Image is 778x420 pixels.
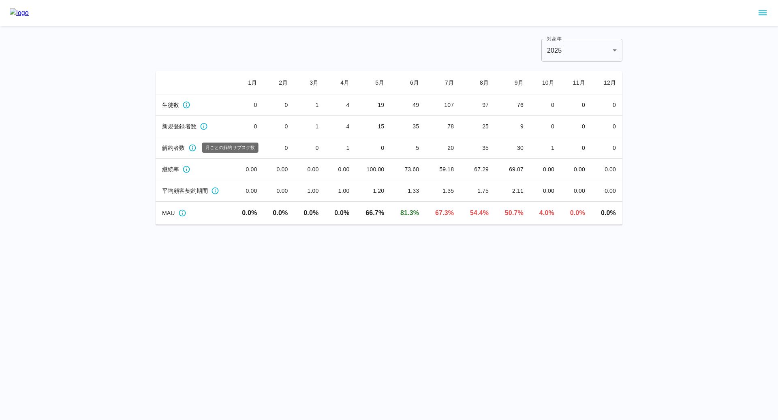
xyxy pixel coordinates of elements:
span: MAU [162,209,175,217]
td: 0.00 [592,159,622,180]
td: 0 [561,116,592,137]
td: 0 [356,137,391,159]
td: 0 [233,116,263,137]
td: 0 [561,94,592,116]
td: 0 [592,137,622,159]
p: 37/68人 | 前月比: -12.9%ポイント [467,208,489,218]
td: 4 [325,116,356,137]
p: 37/55人 | 前月比: -14.0%ポイント [432,208,454,218]
p: 0/75人 | 前月比: -4.0%ポイント [567,208,585,218]
td: 0 [530,94,561,116]
td: 1.33 [391,180,425,202]
td: 0.00 [530,180,561,202]
p: 13/16人 | 前月比: 14.6%ポイント [397,208,419,218]
div: 2025 [541,39,622,62]
th: 4 月 [325,71,356,94]
th: 5 月 [356,71,391,94]
td: 0 [263,94,294,116]
label: 対象年 [547,35,562,42]
th: 2 月 [263,71,294,94]
td: 0.00 [263,159,294,180]
td: 0 [233,137,263,159]
td: 67.29 [460,159,495,180]
button: sidemenu [756,6,769,20]
td: 1 [294,116,325,137]
th: 10 月 [530,71,561,94]
td: 35 [460,137,495,159]
td: 0.00 [233,180,263,202]
p: 0/0人 [239,208,257,218]
td: 100.00 [356,159,391,180]
th: 12 月 [592,71,622,94]
td: 0 [561,137,592,159]
td: 9 [495,116,530,137]
td: 0 [263,137,294,159]
td: 1 [530,137,561,159]
span: 新規登録者数 [162,122,197,130]
p: 0/1人 | 前月比: 0.0%ポイント [331,208,349,218]
td: 0 [592,94,622,116]
p: 0/0人 | 前月比: 0.0%ポイント [301,208,318,218]
th: 9 月 [495,71,530,94]
svg: 月ごとの継続率(%) [182,165,190,173]
td: 20 [425,137,460,159]
td: 0 [233,94,263,116]
td: 1.75 [460,180,495,202]
td: 1 [325,137,356,159]
td: 0.00 [294,159,325,180]
span: 生徒数 [162,101,179,109]
td: 107 [425,94,460,116]
p: 3/75人 | 前月比: -46.7%ポイント [536,208,554,218]
td: 0 [592,116,622,137]
p: 4/6人 | 前月比: 66.7%ポイント [362,208,384,218]
span: 平均顧客契約期間 [162,187,208,195]
td: 0 [294,137,325,159]
td: 73.68 [391,159,425,180]
svg: 月ごとのアクティブなサブスク数 [182,101,190,109]
td: 0.00 [561,180,592,202]
td: 97 [460,94,495,116]
td: 0.00 [592,180,622,202]
td: 35 [391,116,425,137]
div: 月ごとの解約サブスク数 [202,143,259,153]
td: 30 [495,137,530,159]
span: 継続率 [162,165,179,173]
td: 1.00 [325,180,356,202]
span: 解約者数 [162,144,185,152]
td: 0.00 [530,159,561,180]
td: 0 [530,116,561,137]
td: 76 [495,94,530,116]
svg: 月ごとの新規サブスク数 [200,122,208,130]
td: 59.18 [425,159,460,180]
td: 0.00 [263,180,294,202]
td: 1.35 [425,180,460,202]
td: 0.00 [233,159,263,180]
td: 0.00 [561,159,592,180]
th: 8 月 [460,71,495,94]
th: 7 月 [425,71,460,94]
p: 0/75人 | 前月比: 0.0%ポイント [598,208,616,218]
th: 3 月 [294,71,325,94]
td: 19 [356,94,391,116]
td: 1.00 [294,180,325,202]
img: logo [10,8,29,18]
th: 1 月 [233,71,263,94]
td: 1.20 [356,180,391,202]
td: 49 [391,94,425,116]
td: 78 [425,116,460,137]
td: 25 [460,116,495,137]
td: 15 [356,116,391,137]
svg: 月ごとの解約サブスク数 [188,144,197,152]
td: 2.11 [495,180,530,202]
td: 1 [294,94,325,116]
svg: その月に練習を実施したユーザー数 ÷ その月末時点でのアクティブな契約者数 × 100 [178,209,186,217]
p: 0/0人 | 前月比: 0.0%ポイント [270,208,288,218]
th: 6 月 [391,71,425,94]
th: 11 月 [561,71,592,94]
td: 69.07 [495,159,530,180]
p: 38/75人 | 前月比: -3.7%ポイント [502,208,524,218]
td: 5 [391,137,425,159]
td: 0.00 [325,159,356,180]
td: 4 [325,94,356,116]
td: 0 [263,116,294,137]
